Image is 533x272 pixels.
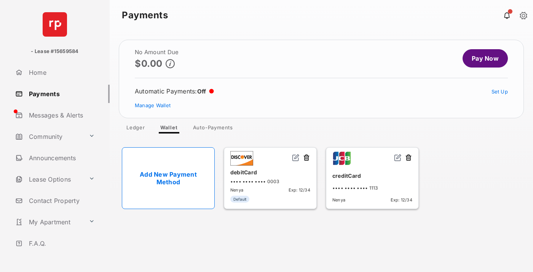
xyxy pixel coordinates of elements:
a: F.A.Q. [12,234,110,253]
a: Messages & Alerts [12,106,110,124]
img: svg+xml;base64,PHN2ZyB2aWV3Qm94PSIwIDAgMjQgMjQiIHdpZHRoPSIxNiIgaGVpZ2h0PSIxNiIgZmlsbD0ibm9uZSIgeG... [394,154,402,161]
img: svg+xml;base64,PHN2ZyB4bWxucz0iaHR0cDovL3d3dy53My5vcmcvMjAwMC9zdmciIHdpZHRoPSI2NCIgaGVpZ2h0PSI2NC... [43,12,67,37]
a: My Apartment [12,213,86,231]
a: Set Up [492,89,508,95]
a: Community [12,127,86,146]
a: Lease Options [12,170,86,188]
span: Nenya [332,197,345,203]
p: - Lease #15659584 [31,48,78,55]
div: debitCard [230,166,310,179]
a: Add New Payment Method [122,147,215,209]
span: Nenya [230,187,243,193]
span: Exp: 12/34 [391,197,412,203]
div: •••• •••• •••• 0003 [230,179,310,184]
a: Wallet [154,124,184,134]
p: $0.00 [135,58,163,69]
a: Contact Property [12,192,110,210]
a: Manage Wallet [135,102,171,108]
a: Auto-Payments [187,124,239,134]
a: Payments [12,85,110,103]
div: Automatic Payments : [135,87,214,95]
span: Off [197,88,206,95]
h2: No Amount Due [135,49,179,55]
img: svg+xml;base64,PHN2ZyB2aWV3Qm94PSIwIDAgMjQgMjQiIHdpZHRoPSIxNiIgaGVpZ2h0PSIxNiIgZmlsbD0ibm9uZSIgeG... [292,154,300,161]
span: Exp: 12/34 [289,187,310,193]
a: Home [12,63,110,82]
div: •••• •••• •••• 1113 [332,185,412,191]
a: Announcements [12,149,110,167]
a: Ledger [120,124,151,134]
div: creditCard [332,169,412,182]
strong: Payments [122,11,168,20]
